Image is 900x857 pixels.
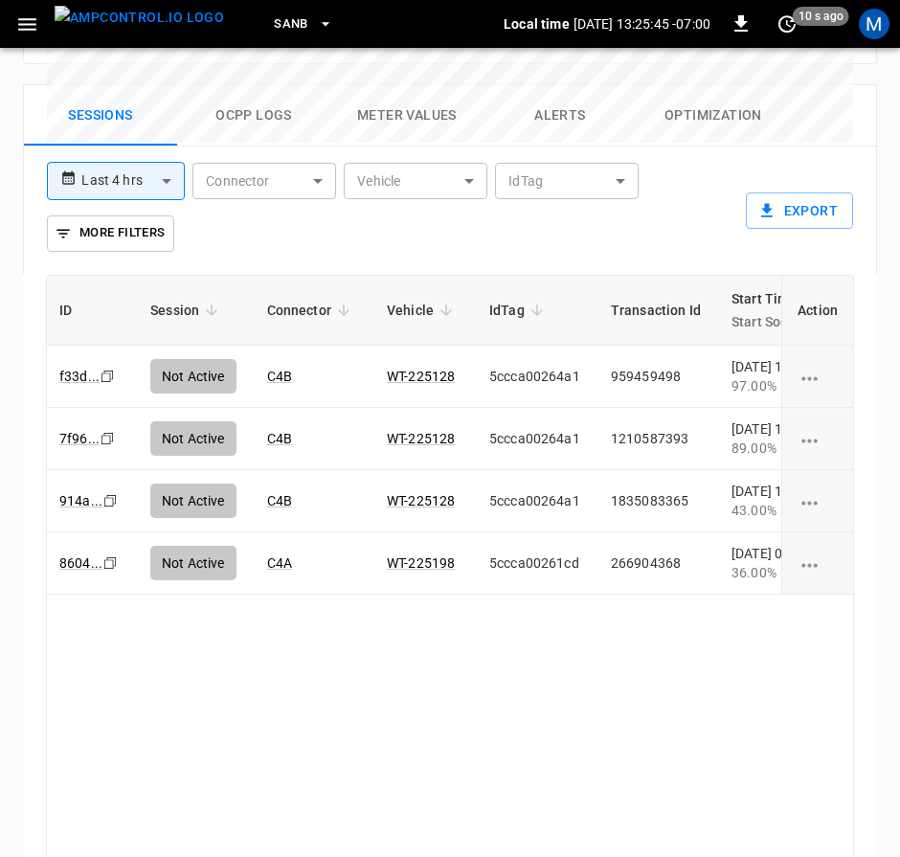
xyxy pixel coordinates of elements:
div: Not Active [150,484,236,518]
div: [DATE] 10:09:00 [731,482,827,520]
div: copy [101,553,121,574]
div: charging session options [798,491,838,510]
button: Meter Values [330,85,484,147]
span: Start TimeStart SoC [731,287,822,333]
td: 266904368 [596,532,716,595]
span: 10 s ago [793,7,849,26]
img: ampcontrol.io logo [55,6,224,30]
div: [DATE] 06:59:32 [731,544,827,582]
button: More Filters [47,215,174,252]
a: WT-225128 [387,493,455,508]
a: C4B [267,493,292,508]
button: Export [746,192,853,229]
span: Session [150,299,224,322]
p: [DATE] 13:25:45 -07:00 [574,14,710,34]
th: Transaction Id [596,276,716,346]
button: Sessions [24,85,177,147]
th: ID [44,276,135,346]
span: IdTag [489,299,550,322]
td: 5ccca00261cd [474,532,596,595]
div: 36.00% [731,563,827,582]
div: profile-icon [859,9,889,39]
button: Ocpp logs [177,85,330,147]
button: Alerts [484,85,637,147]
p: Local time [504,14,570,34]
div: charging session options [798,429,838,448]
div: copy [101,490,121,511]
span: SanB [274,13,308,35]
div: Last 4 hrs [81,163,185,199]
th: Action [781,276,853,346]
span: Vehicle [387,299,459,322]
div: Start Time [731,287,798,333]
div: charging session options [798,553,838,573]
p: Start SoC [731,310,798,333]
button: Optimization [637,85,790,147]
td: 1835083365 [596,470,716,532]
div: charging session options [798,367,838,386]
button: SanB [266,6,341,43]
a: C4A [267,555,292,571]
span: Connector [267,299,356,322]
td: 5ccca00264a1 [474,470,596,532]
a: WT-225198 [387,555,455,571]
button: set refresh interval [772,9,802,39]
div: Not Active [150,546,236,580]
div: 43.00% [731,501,827,520]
